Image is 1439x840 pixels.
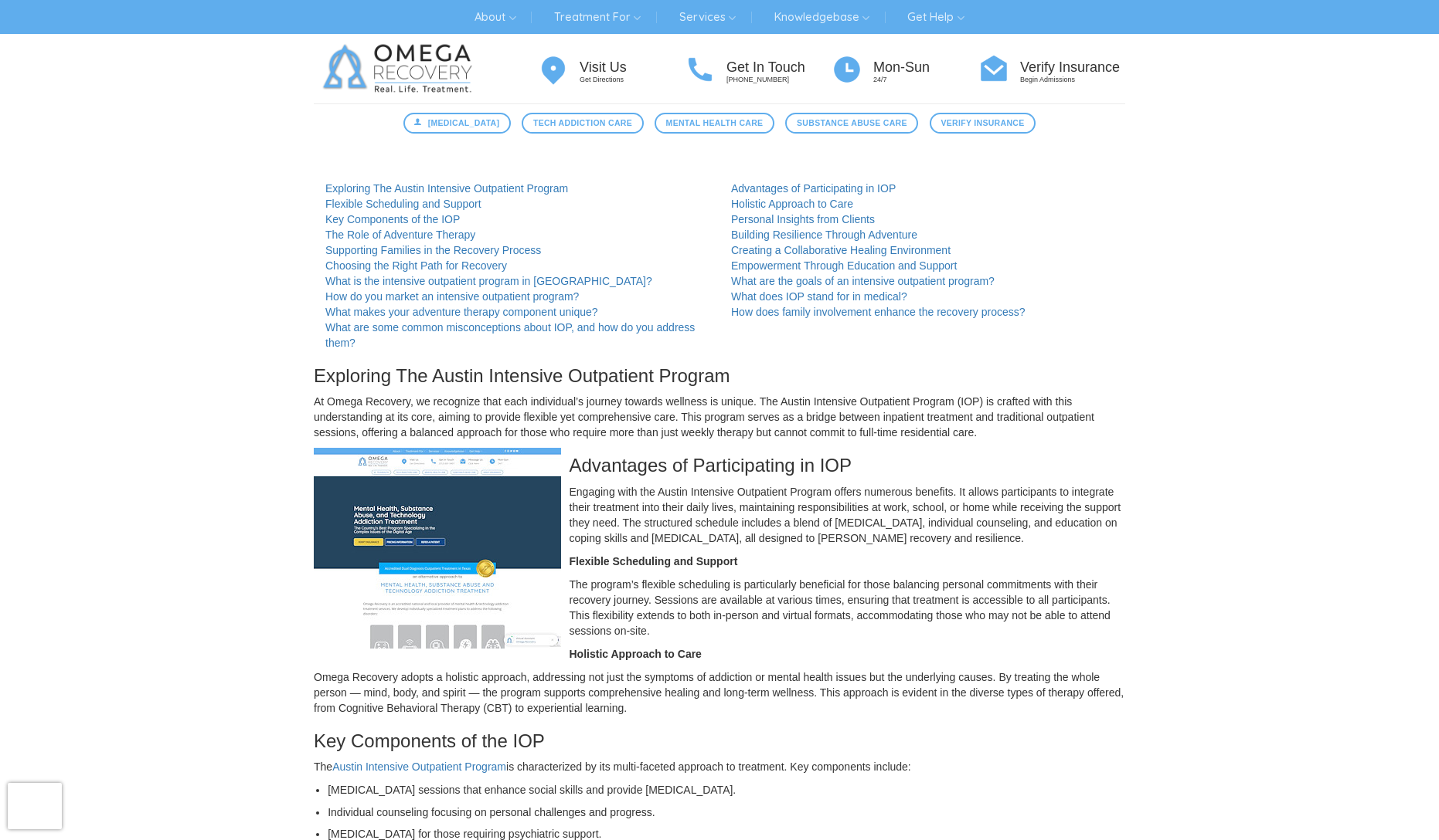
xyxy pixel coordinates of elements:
[668,5,747,29] a: Services
[731,244,951,256] a: Creating a Collaborative Healing Environment
[325,259,507,272] a: Choosing the Right Path for Recovery
[666,117,764,130] span: Mental Health Care
[896,5,975,29] a: Get Help
[325,213,460,225] a: Key Components of the IOP
[325,321,695,349] a: What are some common misconceptions about IOP, and how do you address them?
[314,394,1125,440] p: At Omega Recovery, we recognize that each individual’s journey towards wellness is unique. The Au...
[332,760,506,773] a: Austin Intensive Outpatient Program
[731,290,907,303] a: What does IOP stand for in medical?
[328,782,1125,798] li: [MEDICAL_DATA] sessions that enhance social skills and provide [MEDICAL_DATA].
[785,113,918,134] a: Substance Abuse Care
[314,577,1125,638] p: The program’s flexible scheduling is particularly beneficial for those balancing personal commitm...
[1020,60,1125,76] h4: Verify Insurance
[941,117,1024,130] span: Verify Insurance
[314,731,1125,751] h3: Key Components of the IOP
[538,52,685,86] a: Visit Us Get Directions
[314,759,1125,774] p: The is characterized by its multi-faceted approach to treatment. Key components include:
[763,5,881,29] a: Knowledgebase
[403,113,511,134] a: [MEDICAL_DATA]
[325,229,475,241] a: The Role of Adventure Therapy
[726,60,832,76] h4: Get In Touch
[325,306,598,318] a: What makes your adventure therapy component unique?
[731,213,875,225] a: Personal Insights from Clients
[580,75,685,85] p: Get Directions
[314,366,1125,386] h3: Exploring The Austin Intensive Outpatient Program
[731,259,957,272] a: Empowerment Through Education and Support
[533,117,632,130] span: Tech Addiction Care
[314,669,1125,716] p: Omega Recovery adopts a holistic approach, addressing not just the symptoms of addiction or menta...
[314,34,488,103] img: Omega Recovery
[873,75,978,85] p: 24/7
[325,290,579,303] a: How do you market an intensive outpatient program?
[314,456,1125,476] h3: Advantages of Participating in IOP
[328,804,1125,820] li: Individual counseling focusing on personal challenges and progress.
[314,448,561,649] img: Austin Intensive Outpatient Program
[978,52,1125,86] a: Verify Insurance Begin Admissions
[731,229,917,241] a: Building Resilience Through Adventure
[685,52,832,86] a: Get In Touch [PHONE_NUMBER]
[1020,75,1125,85] p: Begin Admissions
[731,182,896,195] a: Advantages of Participating in IOP
[731,275,995,287] a: What are the goals of an intensive outpatient program?
[570,555,738,567] strong: Flexible Scheduling and Support
[655,113,774,134] a: Mental Health Care
[726,75,832,85] p: [PHONE_NUMBER]
[325,244,541,256] a: Supporting Families in the Recovery Process
[731,198,853,210] a: Holistic Approach to Care
[325,275,652,287] a: What is the intensive outpatient program in [GEOGRAPHIC_DATA]?
[543,5,652,29] a: Treatment For
[873,60,978,76] h4: Mon-Sun
[325,182,568,195] a: Exploring The Austin Intensive Outpatient Program
[8,783,62,829] iframe: reCAPTCHA
[930,113,1036,134] a: Verify Insurance
[731,306,1026,318] a: How does family involvement enhance the recovery process?
[463,5,527,29] a: About
[580,60,685,76] h4: Visit Us
[522,113,643,134] a: Tech Addiction Care
[325,198,481,210] a: Flexible Scheduling and Support
[570,648,702,660] strong: Holistic Approach to Care
[428,117,500,130] span: [MEDICAL_DATA]
[797,117,907,130] span: Substance Abuse Care
[314,484,1125,546] p: Engaging with the Austin Intensive Outpatient Program offers numerous benefits. It allows partici...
